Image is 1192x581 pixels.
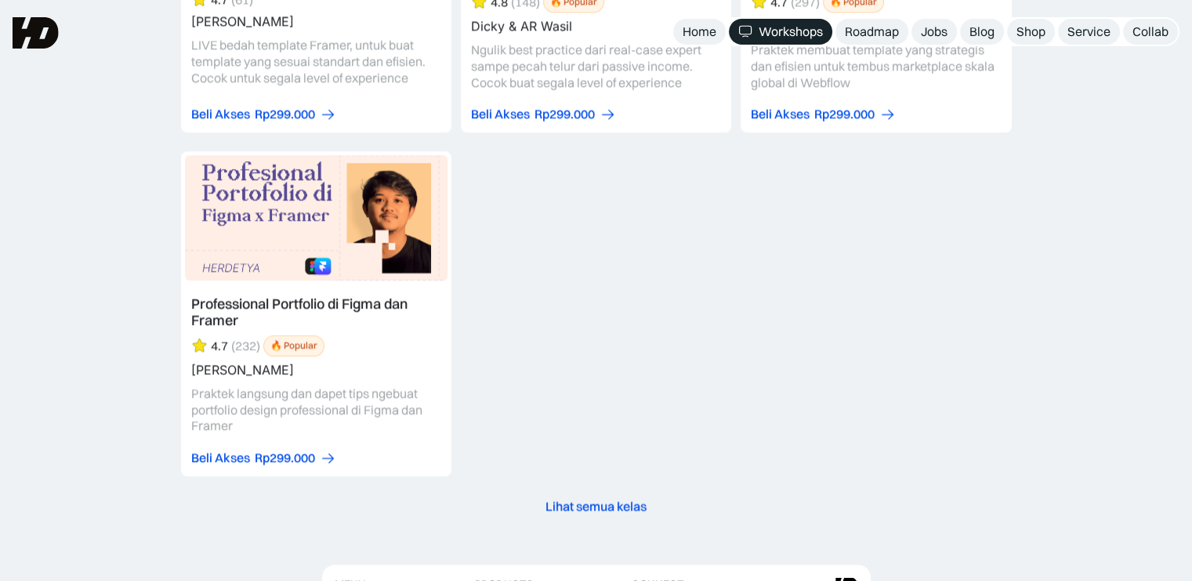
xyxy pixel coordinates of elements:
a: Beli AksesRp299.000 [471,106,616,122]
div: Jobs [921,23,947,40]
div: Beli Akses [751,106,810,122]
div: Beli Akses [471,106,530,122]
a: Blog [960,19,1004,45]
a: Beli AksesRp299.000 [191,449,336,466]
div: Service [1067,23,1110,40]
a: Roadmap [835,19,908,45]
div: Shop [1016,23,1045,40]
div: Home [683,23,716,40]
div: Roadmap [845,23,899,40]
div: Lihat semua kelas [545,498,647,514]
a: Beli AksesRp299.000 [191,106,336,122]
div: Rp299.000 [814,106,875,122]
a: Beli AksesRp299.000 [751,106,896,122]
div: Rp299.000 [534,106,595,122]
div: Rp299.000 [255,449,315,466]
div: Collab [1132,23,1168,40]
a: Collab [1123,19,1178,45]
a: Service [1058,19,1120,45]
a: Shop [1007,19,1055,45]
div: Blog [969,23,995,40]
div: Beli Akses [191,449,250,466]
a: Home [673,19,726,45]
div: Beli Akses [191,106,250,122]
div: Rp299.000 [255,106,315,122]
a: Workshops [729,19,832,45]
a: Jobs [911,19,957,45]
div: Workshops [759,23,823,40]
